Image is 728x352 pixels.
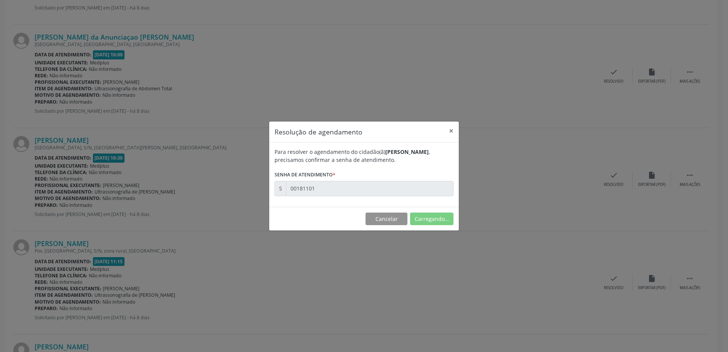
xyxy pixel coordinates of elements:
div: S [275,181,286,196]
div: Para resolver o agendamento do cidadão(ã) , precisamos confirmar a senha de atendimento. [275,148,453,164]
label: Senha de atendimento [275,169,335,181]
button: Close [444,122,459,140]
button: Cancelar [366,213,407,226]
b: [PERSON_NAME] [385,148,429,155]
button: Carregando... [410,213,453,226]
h5: Resolução de agendamento [275,127,362,137]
